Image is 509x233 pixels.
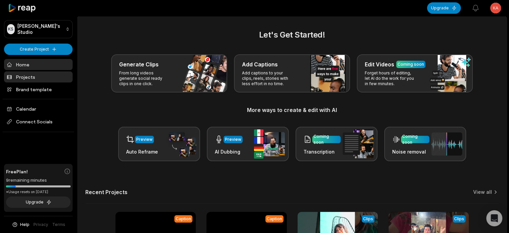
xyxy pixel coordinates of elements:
[314,133,339,145] div: Coming soon
[304,148,341,155] h3: Transcription
[473,189,492,195] a: View all
[20,222,29,228] span: Help
[85,106,499,114] h3: More ways to create & edit with AI
[52,222,65,228] a: Terms
[365,60,394,68] h3: Edit Videos
[225,136,241,142] div: Preview
[6,177,71,184] div: 9 remaining minutes
[215,148,243,155] h3: AI Dubbing
[126,148,158,155] h3: Auto Reframe
[4,84,73,95] a: Brand template
[486,210,502,226] div: Open Intercom Messenger
[427,2,461,14] button: Upgrade
[6,168,28,175] span: Free Plan!
[431,132,462,156] img: noise_removal.png
[402,133,428,145] div: Coming soon
[17,23,63,35] p: [PERSON_NAME]'s Studio
[119,60,159,68] h3: Generate Clips
[85,189,128,195] h2: Recent Projects
[4,103,73,114] a: Calendar
[6,189,71,194] div: *Usage resets on [DATE]
[242,60,278,68] h3: Add Captions
[136,136,153,142] div: Preview
[12,222,29,228] button: Help
[254,129,285,159] img: ai_dubbing.png
[33,222,48,228] a: Privacy
[392,148,429,155] h3: Noise removal
[365,70,417,86] p: Forget hours of editing, let AI do the work for you in few minutes.
[119,70,171,86] p: From long videos generate social ready clips in one click.
[4,44,73,55] button: Create Project
[6,196,71,208] button: Upgrade
[343,129,373,158] img: transcription.png
[242,70,294,86] p: Add captions to your clips, reels, stories with less effort in no time.
[85,29,499,41] h2: Let's Get Started!
[398,61,424,67] div: Coming soon
[4,116,73,128] span: Connect Socials
[165,131,196,157] img: auto_reframe.png
[7,24,15,34] div: KS
[4,71,73,82] a: Projects
[4,59,73,70] a: Home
